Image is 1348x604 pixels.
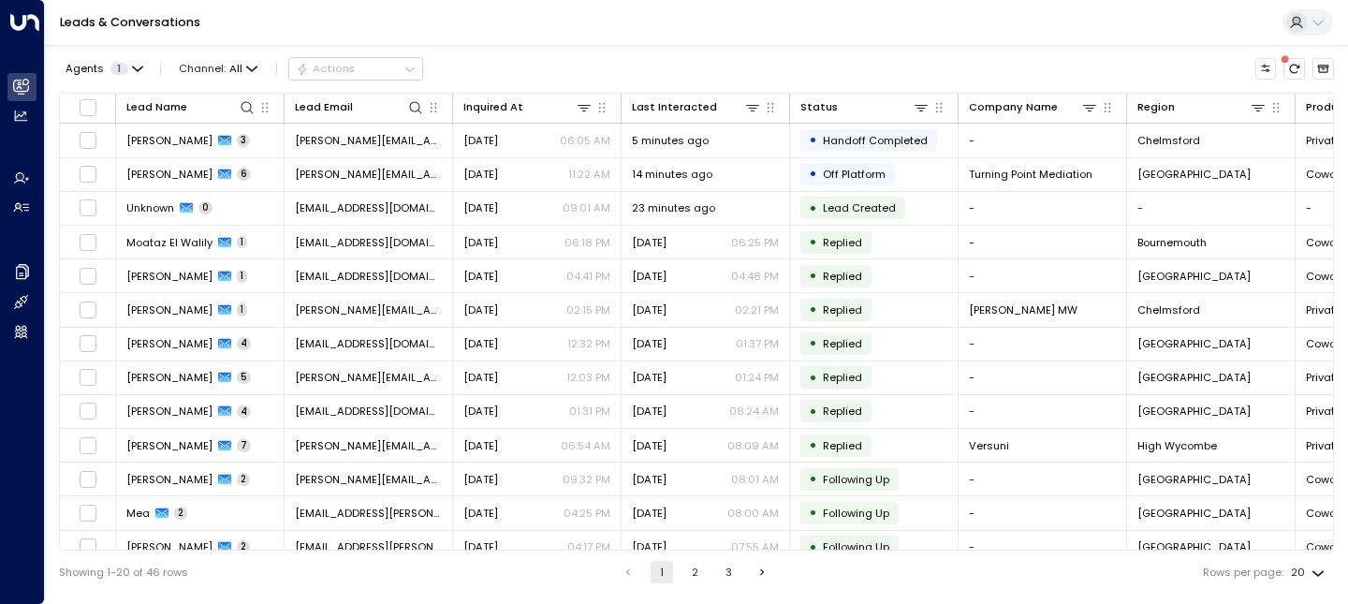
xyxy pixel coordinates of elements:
[1137,302,1200,317] span: Chelmsford
[237,473,250,486] span: 2
[729,404,779,419] p: 08:24 AM
[79,267,97,286] span: Toggle select row
[463,302,498,317] span: Yesterday
[751,561,773,583] button: Go to next page
[727,438,779,453] p: 08:09 AM
[79,165,97,184] span: Toggle select row
[969,98,1058,116] div: Company Name
[800,98,838,116] div: Status
[237,337,251,350] span: 4
[1283,58,1305,80] span: There are new threads available. Refresh the grid to view the latest updates.
[632,539,667,554] span: Yesterday
[79,436,97,455] span: Toggle select row
[560,133,610,148] p: 06:05 AM
[110,63,128,75] span: 1
[126,539,212,554] span: Krupa Thakrar Padhy
[823,235,862,250] span: Replied
[1137,235,1207,250] span: Bournemouth
[969,98,1098,116] div: Company Name
[126,98,187,116] div: Lead Name
[1127,192,1296,225] td: -
[237,270,247,283] span: 1
[79,334,97,353] span: Toggle select row
[59,58,148,79] button: Agents1
[959,259,1127,292] td: -
[295,133,442,148] span: tracey@freelanceseoessex.co.uk
[823,472,889,487] span: Following Up
[79,301,97,319] span: Toggle select row
[809,365,817,390] div: •
[632,506,667,521] span: Yesterday
[1137,98,1175,116] div: Region
[823,506,889,521] span: Following Up
[295,539,442,554] span: krupa.padhy@hotmail.co.uk
[823,302,862,317] span: Replied
[463,472,498,487] span: Oct 07, 2025
[463,235,498,250] span: Yesterday
[969,167,1092,182] span: Turning Point Mediation
[237,168,251,181] span: 6
[959,124,1127,156] td: -
[563,472,610,487] p: 09:32 PM
[126,269,212,284] span: Ian Clothier
[809,399,817,424] div: •
[727,506,779,521] p: 08:00 AM
[809,263,817,288] div: •
[567,336,610,351] p: 12:32 PM
[126,235,212,250] span: Moataz El Walily
[809,127,817,153] div: •
[296,62,355,75] div: Actions
[463,370,498,385] span: Yesterday
[1137,404,1251,419] span: Twickenham
[59,565,188,581] div: Showing 1-20 of 46 rows
[1137,336,1251,351] span: York
[563,200,610,215] p: 09:01 AM
[79,199,97,217] span: Toggle select row
[79,504,97,523] span: Toggle select row
[823,336,862,351] span: Replied
[823,404,862,419] span: Replied
[1137,167,1251,182] span: York
[66,64,104,74] span: Agents
[823,200,896,215] span: Lead Created
[237,540,250,553] span: 2
[736,336,779,351] p: 01:37 PM
[126,370,212,385] span: Katie Midgley
[809,500,817,525] div: •
[79,98,97,117] span: Toggle select all
[632,438,667,453] span: Yesterday
[731,472,779,487] p: 08:01 AM
[684,561,707,583] button: Go to page 2
[969,302,1077,317] span: Taylor Rose MW
[79,402,97,420] span: Toggle select row
[79,538,97,556] span: Toggle select row
[295,506,442,521] span: mea.ghafoor@gmail.com
[126,200,174,215] span: Unknown
[173,58,264,79] button: Channel:All
[731,269,779,284] p: 04:48 PM
[632,167,712,182] span: 14 minutes ago
[1137,370,1251,385] span: York
[288,57,423,80] div: Button group with a nested menu
[463,539,498,554] span: Oct 07, 2025
[295,336,442,351] span: hld74@me.com
[969,438,1009,453] span: Versuni
[60,14,200,30] a: Leads & Conversations
[632,404,667,419] span: Yesterday
[1137,506,1251,521] span: Twickenham
[632,133,709,148] span: 5 minutes ago
[237,405,251,419] span: 4
[463,336,498,351] span: Oct 08, 2025
[800,98,930,116] div: Status
[126,438,212,453] span: Jeanette Anderton
[126,98,256,116] div: Lead Name
[463,98,593,116] div: Inquired At
[632,98,761,116] div: Last Interacted
[126,336,212,351] span: Helen Durrant
[463,404,498,419] span: Oct 07, 2025
[959,226,1127,258] td: -
[632,235,667,250] span: Yesterday
[288,57,423,80] button: Actions
[126,404,212,419] span: Aideen Long
[632,370,667,385] span: Yesterday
